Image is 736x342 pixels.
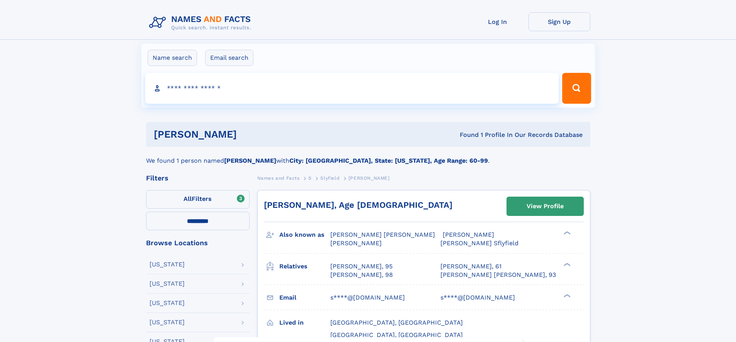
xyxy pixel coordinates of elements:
[562,231,571,236] div: ❯
[150,261,185,268] div: [US_STATE]
[279,316,330,329] h3: Lived in
[146,239,250,246] div: Browse Locations
[289,157,488,164] b: City: [GEOGRAPHIC_DATA], State: [US_STATE], Age Range: 60-99
[148,50,197,66] label: Name search
[205,50,253,66] label: Email search
[264,200,452,210] a: [PERSON_NAME], Age [DEMOGRAPHIC_DATA]
[440,262,501,271] a: [PERSON_NAME], 61
[440,239,518,247] span: [PERSON_NAME] Sflyfield
[330,262,393,271] a: [PERSON_NAME], 95
[348,131,583,139] div: Found 1 Profile In Our Records Database
[562,73,591,104] button: Search Button
[527,197,564,215] div: View Profile
[330,331,463,339] span: [GEOGRAPHIC_DATA], [GEOGRAPHIC_DATA]
[308,175,312,181] span: S
[150,319,185,325] div: [US_STATE]
[150,300,185,306] div: [US_STATE]
[257,173,300,183] a: Names and Facts
[279,260,330,273] h3: Relatives
[145,73,559,104] input: search input
[467,12,529,31] a: Log In
[443,231,494,238] span: [PERSON_NAME]
[279,228,330,241] h3: Also known as
[348,175,390,181] span: [PERSON_NAME]
[320,173,340,183] a: Slyfield
[562,262,571,267] div: ❯
[150,281,185,287] div: [US_STATE]
[330,231,435,238] span: [PERSON_NAME] [PERSON_NAME]
[146,190,250,209] label: Filters
[529,12,590,31] a: Sign Up
[146,175,250,182] div: Filters
[320,175,340,181] span: Slyfield
[330,319,463,326] span: [GEOGRAPHIC_DATA], [GEOGRAPHIC_DATA]
[562,293,571,298] div: ❯
[308,173,312,183] a: S
[184,195,192,202] span: All
[224,157,276,164] b: [PERSON_NAME]
[146,12,257,33] img: Logo Names and Facts
[154,130,348,139] h1: [PERSON_NAME]
[440,271,556,279] a: [PERSON_NAME] [PERSON_NAME], 93
[507,197,583,216] a: View Profile
[330,271,393,279] a: [PERSON_NAME], 98
[146,147,590,165] div: We found 1 person named with .
[330,239,382,247] span: [PERSON_NAME]
[279,291,330,304] h3: Email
